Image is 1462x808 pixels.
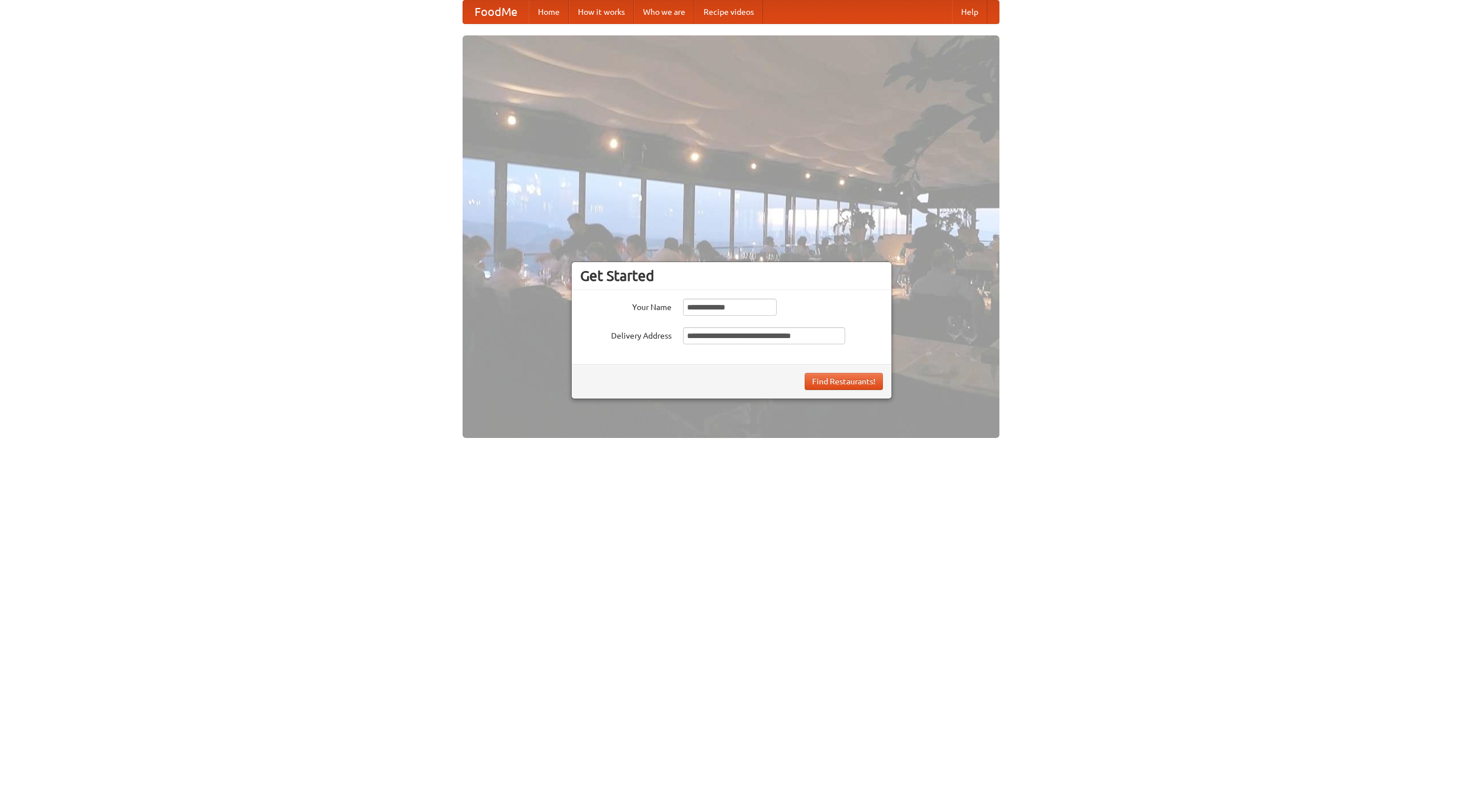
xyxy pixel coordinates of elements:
label: Delivery Address [580,327,672,341]
a: Who we are [634,1,694,23]
h3: Get Started [580,267,883,284]
label: Your Name [580,299,672,313]
a: How it works [569,1,634,23]
a: Help [952,1,987,23]
a: FoodMe [463,1,529,23]
a: Home [529,1,569,23]
button: Find Restaurants! [805,373,883,390]
a: Recipe videos [694,1,763,23]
